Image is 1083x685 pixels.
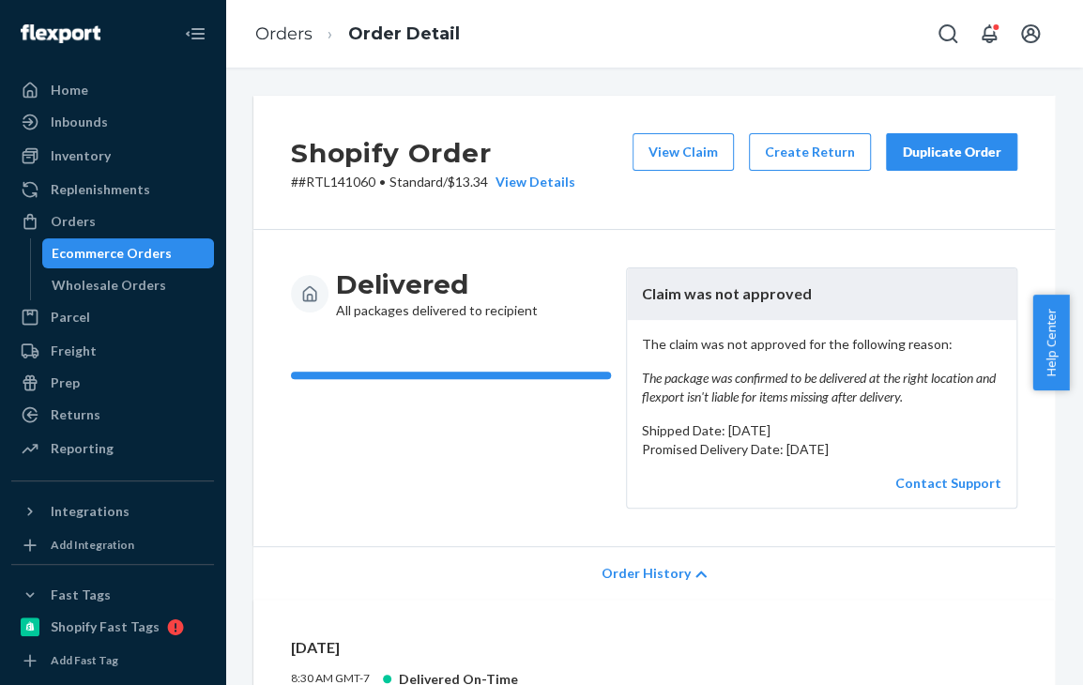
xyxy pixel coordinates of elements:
[11,107,214,137] a: Inbounds
[886,133,1017,171] button: Duplicate Order
[633,133,734,171] button: View Claim
[11,175,214,205] a: Replenishments
[51,405,100,424] div: Returns
[11,434,214,464] a: Reporting
[52,276,166,295] div: Wholesale Orders
[51,180,150,199] div: Replenishments
[11,206,214,236] a: Orders
[51,502,130,521] div: Integrations
[627,268,1016,320] header: Claim was not approved
[21,24,100,43] img: Flexport logo
[929,15,967,53] button: Open Search Box
[602,564,691,583] span: Order History
[348,23,460,44] a: Order Detail
[52,244,172,263] div: Ecommerce Orders
[51,81,88,99] div: Home
[488,173,575,191] button: View Details
[11,75,214,105] a: Home
[51,652,118,668] div: Add Fast Tag
[51,146,111,165] div: Inventory
[51,113,108,131] div: Inbounds
[336,267,538,320] div: All packages delivered to recipient
[1012,15,1049,53] button: Open account menu
[336,267,538,301] h3: Delivered
[642,421,1001,440] p: Shipped Date: [DATE]
[11,368,214,398] a: Prep
[51,617,160,636] div: Shopify Fast Tags
[389,174,443,190] span: Standard
[42,270,215,300] a: Wholesale Orders
[11,141,214,171] a: Inventory
[51,342,97,360] div: Freight
[1032,295,1069,390] button: Help Center
[11,612,214,642] a: Shopify Fast Tags
[291,637,1017,659] p: [DATE]
[11,336,214,366] a: Freight
[902,143,1001,161] div: Duplicate Order
[749,133,871,171] button: Create Return
[895,475,1001,491] a: Contact Support
[51,439,114,458] div: Reporting
[291,133,575,173] h2: Shopify Order
[11,302,214,332] a: Parcel
[51,537,134,553] div: Add Integration
[642,440,1001,459] p: Promised Delivery Date: [DATE]
[642,335,1001,406] p: The claim was not approved for the following reason:
[51,212,96,231] div: Orders
[11,496,214,526] button: Integrations
[970,15,1008,53] button: Open notifications
[51,586,111,604] div: Fast Tags
[379,174,386,190] span: •
[11,649,214,672] a: Add Fast Tag
[42,238,215,268] a: Ecommerce Orders
[11,534,214,556] a: Add Integration
[255,23,313,44] a: Orders
[291,173,575,191] p: # #RTL141060 / $13.34
[240,7,475,62] ol: breadcrumbs
[51,308,90,327] div: Parcel
[11,580,214,610] button: Fast Tags
[642,369,1001,406] em: The package was confirmed to be delivered at the right location and flexport isn't liable for ite...
[11,400,214,430] a: Returns
[51,373,80,392] div: Prep
[176,15,214,53] button: Close Navigation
